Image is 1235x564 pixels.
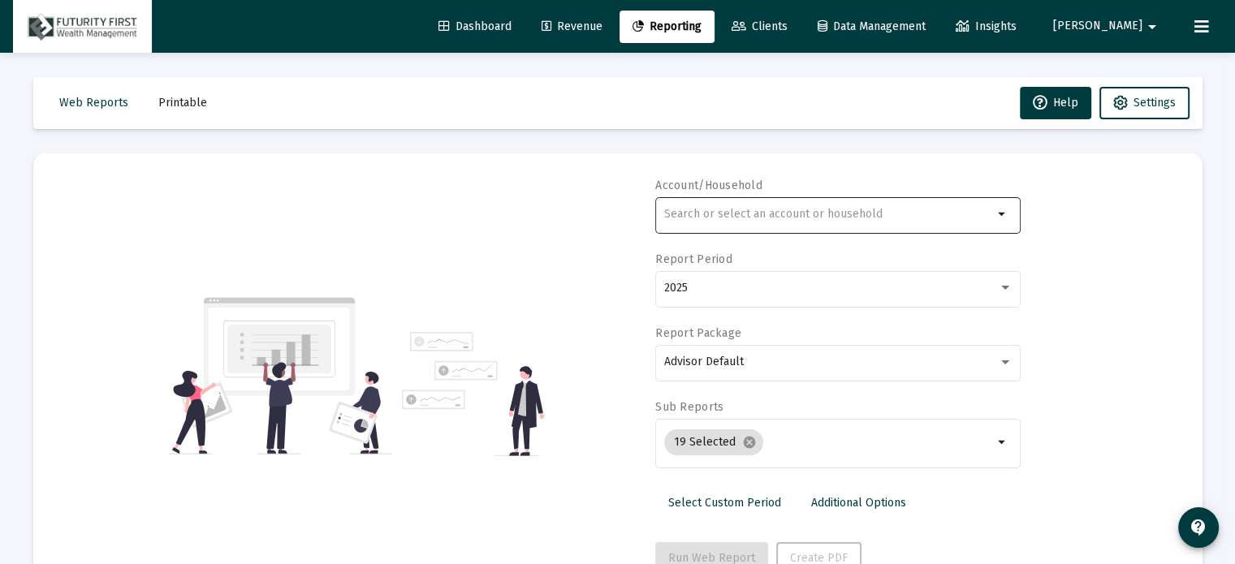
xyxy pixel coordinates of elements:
span: Printable [158,96,207,110]
span: Reporting [633,19,702,33]
span: Insights [956,19,1017,33]
a: Data Management [805,11,939,43]
label: Report Package [655,326,741,340]
a: Clients [719,11,801,43]
span: Advisor Default [664,355,744,368]
span: Dashboard [438,19,512,33]
a: Dashboard [425,11,525,43]
span: Web Reports [59,96,128,110]
input: Search or select an account or household [664,208,993,221]
button: Printable [145,87,220,119]
mat-chip: 19 Selected [664,429,763,455]
mat-icon: arrow_drop_down [993,433,1013,452]
mat-chip-list: Selection [664,426,993,459]
button: Web Reports [46,87,141,119]
mat-icon: contact_support [1189,518,1208,537]
button: Settings [1099,87,1190,119]
span: Revenue [542,19,602,33]
a: Insights [943,11,1030,43]
span: [PERSON_NAME] [1053,19,1142,33]
img: reporting-alt [402,332,544,456]
label: Sub Reports [655,400,723,414]
mat-icon: arrow_drop_down [1142,11,1162,43]
a: Reporting [620,11,715,43]
img: Dashboard [25,11,140,43]
span: Clients [732,19,788,33]
button: Help [1020,87,1091,119]
label: Account/Household [655,179,762,192]
a: Revenue [529,11,615,43]
span: Settings [1134,96,1176,110]
img: reporting [169,295,392,456]
mat-icon: arrow_drop_down [993,205,1013,224]
span: Help [1033,96,1078,110]
span: 2025 [664,281,688,295]
span: Additional Options [811,496,906,510]
span: Select Custom Period [668,496,781,510]
label: Report Period [655,252,732,266]
span: Data Management [818,19,926,33]
button: [PERSON_NAME] [1034,10,1181,42]
mat-icon: cancel [742,435,757,450]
